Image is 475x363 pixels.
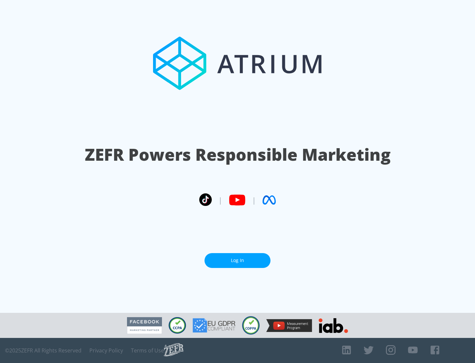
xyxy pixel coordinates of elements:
img: Facebook Marketing Partner [127,317,162,334]
a: Privacy Policy [89,347,123,354]
img: COPPA Compliant [242,316,260,335]
span: | [218,195,222,205]
h1: ZEFR Powers Responsible Marketing [85,143,391,166]
a: Log In [205,253,270,268]
img: CCPA Compliant [169,317,186,334]
span: © 2025 ZEFR All Rights Reserved [5,347,81,354]
img: IAB [319,318,348,333]
img: YouTube Measurement Program [266,319,312,332]
a: Terms of Use [131,347,164,354]
span: | [252,195,256,205]
img: GDPR Compliant [193,318,236,333]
